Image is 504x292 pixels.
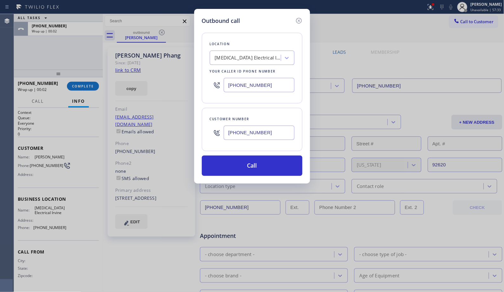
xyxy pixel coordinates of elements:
[202,17,240,25] h5: Outbound call
[215,54,282,62] div: [MEDICAL_DATA] Electrical Irvine
[210,41,295,47] div: Location
[210,68,295,75] div: Your caller id phone number
[224,126,295,140] input: (123) 456-7890
[210,116,295,122] div: Customer number
[202,156,302,176] button: Call
[224,78,295,92] input: (123) 456-7890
